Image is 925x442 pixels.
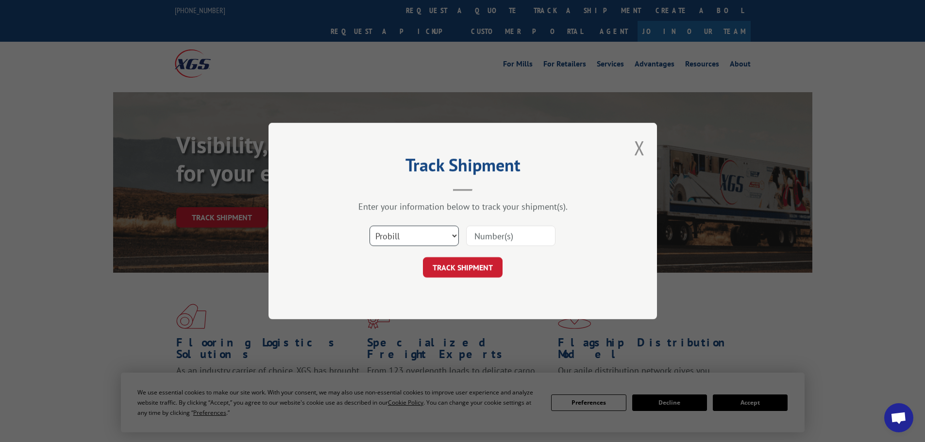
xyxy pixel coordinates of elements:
[317,201,608,212] div: Enter your information below to track your shipment(s).
[466,226,555,246] input: Number(s)
[884,403,913,432] div: Open chat
[317,158,608,177] h2: Track Shipment
[423,257,503,278] button: TRACK SHIPMENT
[634,135,645,161] button: Close modal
